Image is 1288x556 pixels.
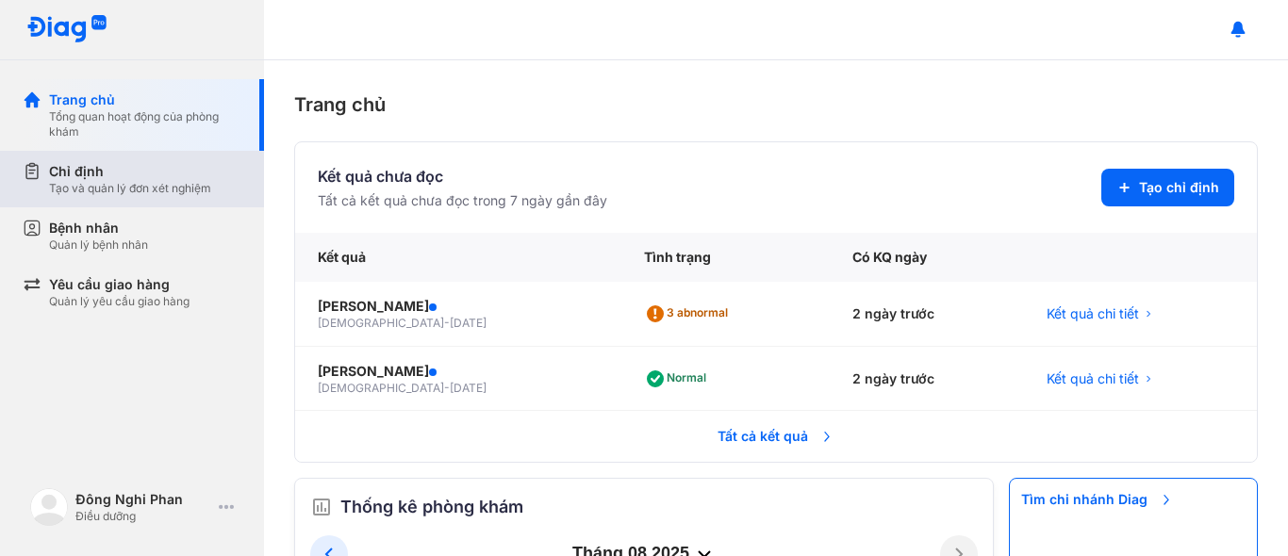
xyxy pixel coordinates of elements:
[444,381,450,395] span: -
[49,219,148,237] div: Bệnh nhân
[1139,178,1219,197] span: Tạo chỉ định
[830,347,1024,412] div: 2 ngày trước
[644,364,714,394] div: Normal
[75,490,211,509] div: Đông Nghi Phan
[644,299,735,329] div: 3 abnormal
[1047,369,1139,388] span: Kết quả chi tiết
[318,165,607,188] div: Kết quả chưa đọc
[26,15,107,44] img: logo
[75,509,211,524] div: Điều dưỡng
[450,381,487,395] span: [DATE]
[318,316,444,330] span: [DEMOGRAPHIC_DATA]
[830,233,1024,282] div: Có KQ ngày
[49,90,241,109] div: Trang chủ
[450,316,487,330] span: [DATE]
[706,416,846,457] span: Tất cả kết quả
[30,488,68,526] img: logo
[49,181,211,196] div: Tạo và quản lý đơn xét nghiệm
[1010,479,1185,520] span: Tìm chi nhánh Diag
[318,362,599,381] div: [PERSON_NAME]
[49,162,211,181] div: Chỉ định
[444,316,450,330] span: -
[310,496,333,518] img: order.5a6da16c.svg
[49,237,148,253] div: Quản lý bệnh nhân
[318,381,444,395] span: [DEMOGRAPHIC_DATA]
[295,233,621,282] div: Kết quả
[49,109,241,139] div: Tổng quan hoạt động của phòng khám
[1047,304,1139,323] span: Kết quả chi tiết
[49,294,190,309] div: Quản lý yêu cầu giao hàng
[318,191,607,210] div: Tất cả kết quả chưa đọc trong 7 ngày gần đây
[318,297,599,316] div: [PERSON_NAME]
[1101,169,1234,206] button: Tạo chỉ định
[340,494,523,520] span: Thống kê phòng khám
[830,282,1024,347] div: 2 ngày trước
[49,275,190,294] div: Yêu cầu giao hàng
[294,90,1258,119] div: Trang chủ
[621,233,830,282] div: Tình trạng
